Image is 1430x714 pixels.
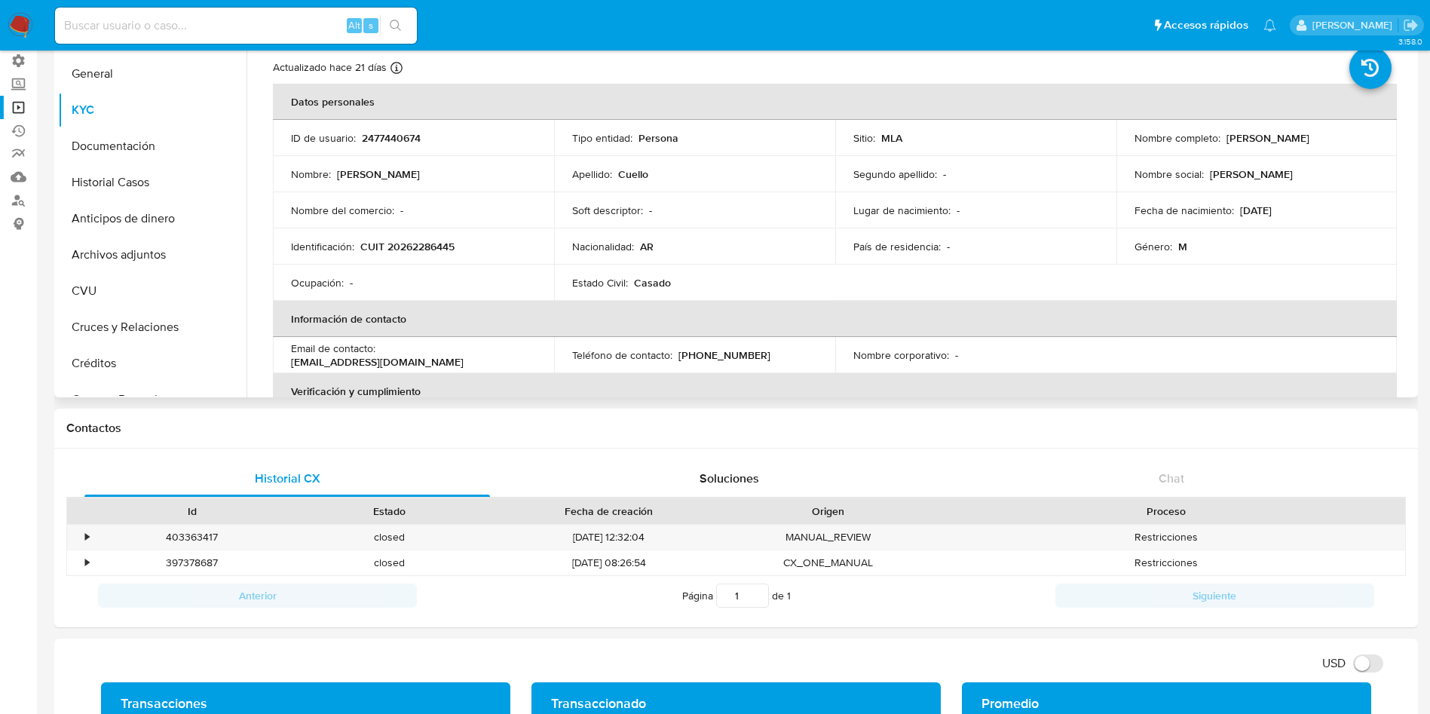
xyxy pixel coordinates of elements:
[360,240,455,253] p: CUIT 20262286445
[787,588,791,603] span: 1
[1240,204,1272,217] p: [DATE]
[58,382,246,418] button: Cuentas Bancarias
[291,525,488,550] div: closed
[369,18,373,32] span: s
[730,525,927,550] div: MANUAL_REVIEW
[947,240,950,253] p: -
[927,550,1405,575] div: Restricciones
[678,348,770,362] p: [PHONE_NUMBER]
[58,345,246,382] button: Créditos
[640,240,654,253] p: AR
[98,584,417,608] button: Anterior
[400,204,403,217] p: -
[1226,131,1309,145] p: [PERSON_NAME]
[853,167,937,181] p: Segundo apellido :
[255,470,320,487] span: Historial CX
[291,240,354,253] p: Identificación :
[853,204,951,217] p: Lugar de nacimiento :
[488,550,730,575] div: [DATE] 08:26:54
[1403,17,1419,33] a: Salir
[362,131,421,145] p: 2477440674
[649,204,652,217] p: -
[348,18,360,32] span: Alt
[853,240,941,253] p: País de residencia :
[93,525,291,550] div: 403363417
[943,167,946,181] p: -
[853,348,949,362] p: Nombre corporativo :
[93,550,291,575] div: 397378687
[1398,35,1422,47] span: 3.158.0
[380,15,411,36] button: search-icon
[291,550,488,575] div: closed
[273,60,387,75] p: Actualizado hace 21 días
[350,276,353,290] p: -
[85,530,89,544] div: •
[58,56,246,92] button: General
[1159,470,1184,487] span: Chat
[1135,167,1204,181] p: Nombre social :
[1178,240,1187,253] p: M
[1164,17,1248,33] span: Accesos rápidos
[291,355,464,369] p: [EMAIL_ADDRESS][DOMAIN_NAME]
[957,204,960,217] p: -
[730,550,927,575] div: CX_ONE_MANUAL
[927,525,1405,550] div: Restricciones
[1263,19,1276,32] a: Notificaciones
[58,128,246,164] button: Documentación
[1135,204,1234,217] p: Fecha de nacimiento :
[58,164,246,201] button: Historial Casos
[700,470,759,487] span: Soluciones
[291,131,356,145] p: ID de usuario :
[634,276,671,290] p: Casado
[291,204,394,217] p: Nombre del comercio :
[55,16,417,35] input: Buscar usuario o caso...
[1135,131,1220,145] p: Nombre completo :
[740,504,917,519] div: Origen
[618,167,648,181] p: Cuello
[291,167,331,181] p: Nombre :
[291,276,344,290] p: Ocupación :
[58,273,246,309] button: CVU
[273,301,1397,337] th: Información de contacto
[1055,584,1374,608] button: Siguiente
[572,131,632,145] p: Tipo entidad :
[488,525,730,550] div: [DATE] 12:32:04
[273,84,1397,120] th: Datos personales
[499,504,719,519] div: Fecha de creación
[58,201,246,237] button: Anticipos de dinero
[337,167,420,181] p: [PERSON_NAME]
[572,348,672,362] p: Teléfono de contacto :
[638,131,678,145] p: Persona
[572,204,643,217] p: Soft descriptor :
[572,276,628,290] p: Estado Civil :
[853,131,875,145] p: Sitio :
[291,342,375,355] p: Email de contacto :
[881,131,902,145] p: MLA
[66,421,1406,436] h1: Contactos
[104,504,280,519] div: Id
[1312,18,1398,32] p: gustavo.deseta@mercadolibre.com
[58,237,246,273] button: Archivos adjuntos
[1135,240,1172,253] p: Género :
[58,309,246,345] button: Cruces y Relaciones
[938,504,1395,519] div: Proceso
[955,348,958,362] p: -
[58,92,246,128] button: KYC
[572,240,634,253] p: Nacionalidad :
[682,584,791,608] span: Página de
[1210,167,1293,181] p: [PERSON_NAME]
[572,167,612,181] p: Apellido :
[273,373,1397,409] th: Verificación y cumplimiento
[85,556,89,570] div: •
[302,504,478,519] div: Estado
